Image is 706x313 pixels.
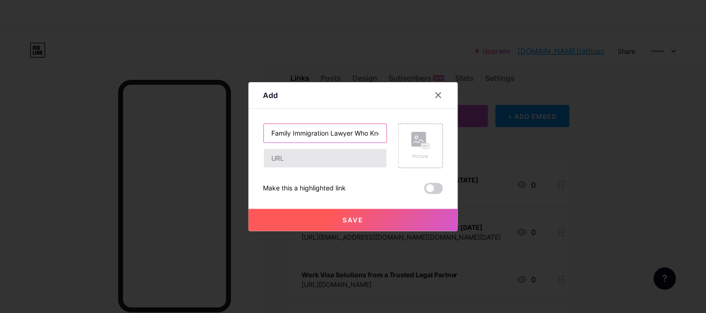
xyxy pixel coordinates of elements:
span: Save [343,216,363,224]
div: Add [263,90,278,101]
input: Title [264,124,387,143]
input: URL [264,149,387,168]
div: Make this a highlighted link [263,183,346,194]
button: Save [249,209,458,231]
div: Picture [411,153,430,160]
